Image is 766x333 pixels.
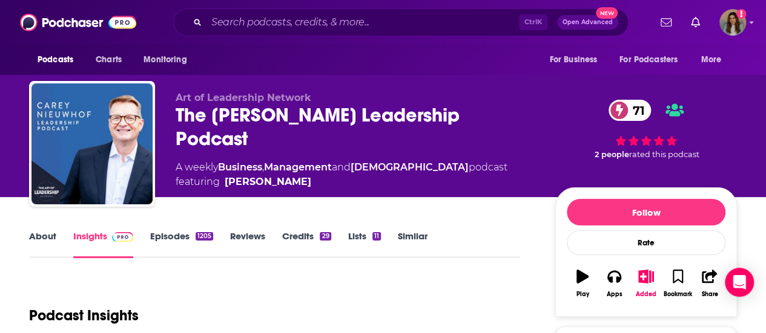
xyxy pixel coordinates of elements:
a: Charts [88,48,129,71]
img: User Profile [719,9,746,36]
button: open menu [541,48,612,71]
div: 11 [372,232,381,241]
img: Podchaser Pro [112,232,133,242]
button: open menu [612,48,695,71]
a: Show notifications dropdown [686,12,705,33]
button: Apps [598,262,630,305]
a: Lists11 [348,230,381,258]
a: Show notifications dropdown [656,12,676,33]
a: Credits29 [282,230,331,258]
span: and [332,161,351,173]
div: Search podcasts, credits, & more... [173,8,629,36]
span: For Business [549,51,597,68]
div: Open Intercom Messenger [725,268,754,297]
img: Podchaser - Follow, Share and Rate Podcasts [20,11,136,34]
button: Open AdvancedNew [557,15,618,30]
button: Share [694,262,725,305]
span: 2 people [595,150,629,159]
button: Bookmark [662,262,693,305]
button: Show profile menu [719,9,746,36]
span: Ctrl K [519,15,547,30]
button: open menu [693,48,737,71]
svg: Email not verified [736,9,746,19]
span: More [701,51,722,68]
button: Play [567,262,598,305]
button: Added [630,262,662,305]
button: open menu [135,48,202,71]
a: Reviews [230,230,265,258]
div: 1205 [196,232,213,241]
span: Logged in as daniellegrant [719,9,746,36]
button: Follow [567,199,725,225]
a: Carey Nieuwhof [225,175,311,189]
span: Open Advanced [563,19,613,25]
div: Share [701,291,718,298]
span: , [262,161,264,173]
div: 29 [320,232,331,241]
a: Management [264,161,332,173]
span: Charts [96,51,122,68]
span: For Podcasters [619,51,678,68]
div: Rate [567,230,725,255]
div: Play [576,291,589,298]
span: 71 [621,100,651,121]
button: open menu [29,48,89,71]
span: Art of Leadership Network [176,92,311,103]
a: InsightsPodchaser Pro [73,230,133,258]
div: 71 2 peoplerated this podcast [555,92,737,167]
span: Podcasts [38,51,73,68]
h1: Podcast Insights [29,306,139,325]
a: 71 [609,100,651,121]
a: About [29,230,56,258]
a: [DEMOGRAPHIC_DATA] [351,161,469,173]
div: Added [636,291,656,298]
div: A weekly podcast [176,160,507,189]
div: Bookmark [664,291,692,298]
a: Business [218,161,262,173]
span: featuring [176,175,507,189]
img: The Carey Nieuwhof Leadership Podcast [31,83,153,204]
div: Apps [607,291,622,298]
span: New [596,7,618,19]
span: rated this podcast [629,150,699,159]
a: Similar [398,230,428,258]
span: Monitoring [144,51,187,68]
a: Episodes1205 [150,230,213,258]
input: Search podcasts, credits, & more... [206,13,519,32]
